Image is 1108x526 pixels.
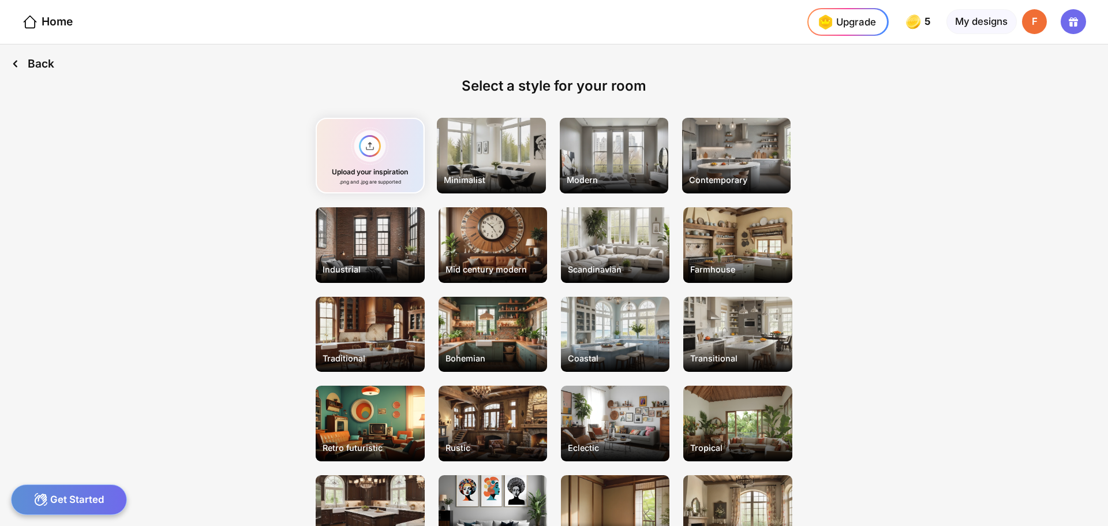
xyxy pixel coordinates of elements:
[440,259,546,279] div: Mid century modern
[440,438,546,458] div: Rustic
[317,259,424,279] div: Industrial
[22,14,73,31] div: Home
[317,348,424,369] div: Traditional
[946,9,1017,34] div: My designs
[685,438,791,458] div: Tropical
[814,11,836,33] img: upgrade-nav-btn-icon.gif
[814,11,876,33] div: Upgrade
[440,348,546,369] div: Bohemian
[562,438,668,458] div: Eclectic
[685,259,791,279] div: Farmhouse
[683,169,789,190] div: Contemporary
[11,484,127,515] div: Get Started
[317,438,424,458] div: Retro futuristic
[1022,9,1047,34] div: F
[562,259,668,279] div: Scandinavian
[561,169,667,190] div: Modern
[562,348,668,369] div: Coastal
[924,16,933,27] span: 5
[439,169,545,190] div: Minimalist
[685,348,791,369] div: Transitional
[462,77,646,94] div: Select a style for your room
